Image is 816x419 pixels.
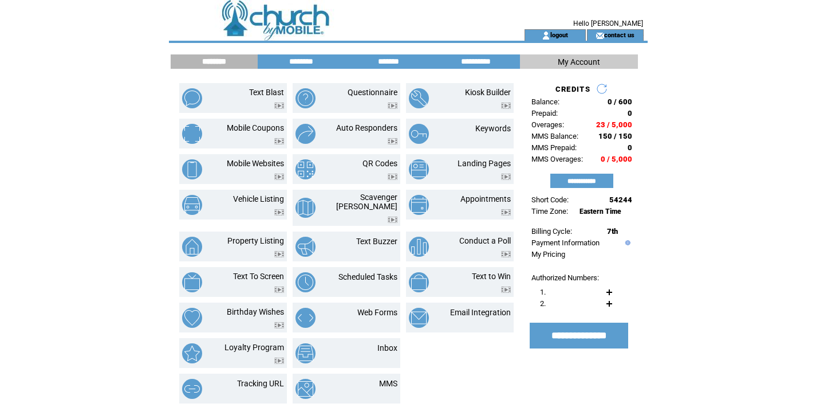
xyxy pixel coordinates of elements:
[362,159,397,168] a: QR Codes
[274,358,284,364] img: video.png
[233,272,284,281] a: Text To Screen
[501,103,511,109] img: video.png
[336,123,397,132] a: Auto Responders
[295,343,316,363] img: inbox.png
[182,88,202,108] img: text-blast.png
[295,198,316,218] img: scavenger-hunt.png
[274,251,284,257] img: video.png
[295,379,316,399] img: mms.png
[531,109,558,118] span: Prepaid:
[458,159,511,168] a: Landing Pages
[295,308,316,328] img: web-forms.png
[460,194,511,203] a: Appointments
[531,132,578,140] span: MMS Balance:
[501,209,511,216] img: video.png
[227,123,284,132] a: Mobile Coupons
[295,272,316,292] img: scheduled-tasks.png
[295,88,316,108] img: questionnaire.png
[596,120,632,129] span: 23 / 5,000
[558,57,600,66] span: My Account
[531,143,577,152] span: MMS Prepaid:
[622,240,630,245] img: help.gif
[540,288,546,296] span: 1.
[409,195,429,215] img: appointments.png
[596,31,604,40] img: contact_us_icon.gif
[274,138,284,144] img: video.png
[295,124,316,144] img: auto-responders.png
[274,287,284,293] img: video.png
[182,308,202,328] img: birthday-wishes.png
[542,31,550,40] img: account_icon.gif
[607,227,618,236] span: 7th
[388,174,397,180] img: video.png
[379,379,397,388] a: MMS
[531,195,569,204] span: Short Code:
[531,97,559,106] span: Balance:
[409,88,429,108] img: kiosk-builder.png
[601,155,632,163] span: 0 / 5,000
[233,194,284,203] a: Vehicle Listing
[182,272,202,292] img: text-to-screen.png
[608,97,632,106] span: 0 / 600
[550,31,568,38] a: logout
[540,299,546,308] span: 2.
[357,308,397,317] a: Web Forms
[182,237,202,257] img: property-listing.png
[459,236,511,245] a: Conduct a Poll
[388,217,397,223] img: video.png
[628,109,632,118] span: 0
[182,343,202,363] img: loyalty-program.png
[227,159,284,168] a: Mobile Websites
[409,237,429,257] img: conduct-a-poll.png
[531,238,600,247] a: Payment Information
[274,322,284,328] img: video.png
[274,103,284,109] img: video.png
[501,251,511,257] img: video.png
[338,272,397,281] a: Scheduled Tasks
[450,308,511,317] a: Email Integration
[604,31,634,38] a: contact us
[182,159,202,179] img: mobile-websites.png
[237,379,284,388] a: Tracking URL
[409,308,429,328] img: email-integration.png
[628,143,632,152] span: 0
[388,103,397,109] img: video.png
[531,250,565,259] a: My Pricing
[472,272,511,281] a: Text to Win
[531,120,564,129] span: Overages:
[409,124,429,144] img: keywords.png
[531,155,583,163] span: MMS Overages:
[465,88,511,97] a: Kiosk Builder
[531,273,599,282] span: Authorized Numbers:
[295,237,316,257] img: text-buzzer.png
[224,343,284,352] a: Loyalty Program
[182,379,202,399] img: tracking-url.png
[388,138,397,144] img: video.png
[409,159,429,179] img: landing-pages.png
[409,272,429,292] img: text-to-win.png
[227,307,284,316] a: Birthday Wishes
[598,132,632,140] span: 150 / 150
[227,236,284,245] a: Property Listing
[501,287,511,293] img: video.png
[573,19,643,28] span: Hello [PERSON_NAME]
[249,88,284,97] a: Text Blast
[356,237,397,246] a: Text Buzzer
[475,124,511,133] a: Keywords
[182,124,202,144] img: mobile-coupons.png
[295,159,316,179] img: qr-codes.png
[274,209,284,216] img: video.png
[377,343,397,353] a: Inbox
[531,207,568,216] span: Time Zone:
[531,227,572,236] span: Billing Cycle:
[336,193,397,211] a: Scavenger [PERSON_NAME]
[580,207,621,216] span: Eastern Time
[348,88,397,97] a: Questionnaire
[274,174,284,180] img: video.png
[609,195,632,204] span: 54244
[501,174,511,180] img: video.png
[555,85,590,93] span: CREDITS
[182,195,202,215] img: vehicle-listing.png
